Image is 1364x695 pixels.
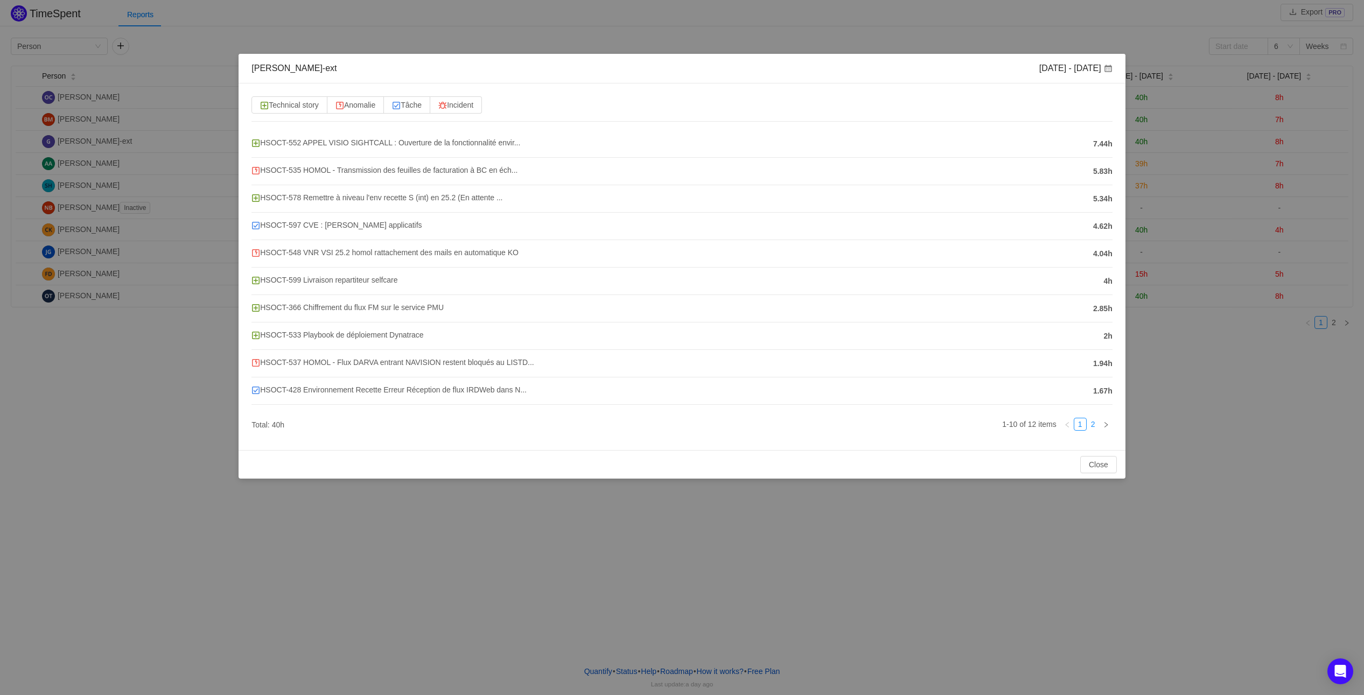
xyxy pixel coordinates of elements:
[1100,418,1113,431] li: Next Page
[251,358,534,367] span: HSOCT-537 HOMOL - Flux DARVA entrant NAVISION restent bloqués au LISTD...
[438,101,473,109] span: Incident
[260,101,269,110] img: 10311
[1327,658,1353,684] div: Open Intercom Messenger
[251,138,520,147] span: HSOCT-552 APPEL VISIO SIGHTCALL : Ouverture de la fonctionnalité envir...
[1103,331,1112,342] span: 2h
[251,303,444,312] span: HSOCT-366 Chiffrement du flux FM sur le service PMU
[251,276,397,284] span: HSOCT-599 Livraison repartiteur selfcare
[1093,221,1113,232] span: 4.62h
[251,304,260,312] img: 10311
[392,101,422,109] span: Tâche
[1103,422,1109,428] i: icon: right
[1039,62,1113,74] div: [DATE] - [DATE]
[251,248,519,257] span: HSOCT-548 VNR VSI 25.2 homol rattachement des mails en automatique KO
[1064,422,1071,428] i: icon: left
[1103,276,1112,287] span: 4h
[1093,166,1113,177] span: 5.83h
[251,420,284,429] span: Total: 40h
[251,221,260,230] img: 10318
[1080,456,1117,473] button: Close
[1087,418,1100,431] li: 2
[251,331,260,340] img: 10311
[251,221,422,229] span: HSOCT-597 CVE : [PERSON_NAME] applicatifs
[1093,303,1113,314] span: 2.85h
[251,139,260,148] img: 10311
[251,385,527,394] span: HSOCT-428 Environnement Recette Erreur Réception de flux IRDWeb dans N...
[260,101,319,109] span: Technical story
[251,331,423,339] span: HSOCT-533 Playbook de déploiement Dynatrace
[1093,358,1113,369] span: 1.94h
[392,101,401,110] img: 10318
[1093,248,1113,259] span: 4.04h
[251,62,337,74] div: [PERSON_NAME]-ext
[251,249,260,257] img: 10304
[1061,418,1074,431] li: Previous Page
[251,193,502,202] span: HSOCT-578 Remettre à niveau l'env recette S (int) en 25.2 (En attente ...
[1093,385,1113,397] span: 1.67h
[251,194,260,202] img: 10311
[1074,418,1087,431] li: 1
[251,386,260,395] img: 10318
[335,101,344,110] img: 10304
[251,276,260,285] img: 10311
[1093,138,1113,150] span: 7.44h
[251,166,260,175] img: 10304
[335,101,375,109] span: Anomalie
[1093,193,1113,205] span: 5.34h
[438,101,447,110] img: 10303
[1074,418,1086,430] a: 1
[1002,418,1056,431] li: 1-10 of 12 items
[251,166,517,174] span: HSOCT-535 HOMOL - Transmission des feuilles de facturation à BC en éch...
[251,359,260,367] img: 10304
[1087,418,1099,430] a: 2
